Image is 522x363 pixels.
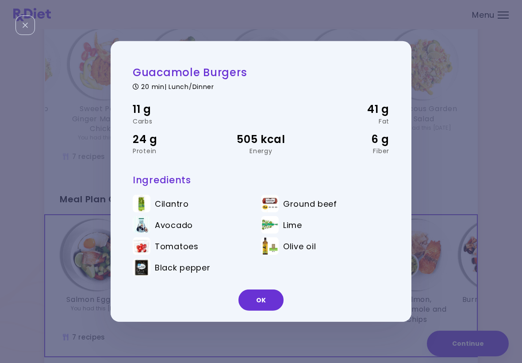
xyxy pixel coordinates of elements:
[15,15,35,35] div: Close
[133,131,218,147] div: 24 g
[133,118,218,124] div: Carbs
[218,148,303,154] div: Energy
[304,118,389,124] div: Fat
[283,199,337,209] span: Ground beef
[155,241,199,251] span: Tomatoes
[304,101,389,118] div: 41 g
[133,66,389,79] h2: Guacamole Burgers
[155,199,189,209] span: Cilantro
[238,290,284,311] button: OK
[283,241,316,251] span: Olive oil
[133,174,389,186] h3: Ingredients
[133,81,389,90] div: 20 min | Lunch/Dinner
[218,131,303,147] div: 505 kcal
[283,220,302,230] span: Lime
[304,131,389,147] div: 6 g
[304,148,389,154] div: Fiber
[133,101,218,118] div: 11 g
[155,220,193,230] span: Avocado
[155,263,211,272] span: Black pepper
[133,148,218,154] div: Protein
